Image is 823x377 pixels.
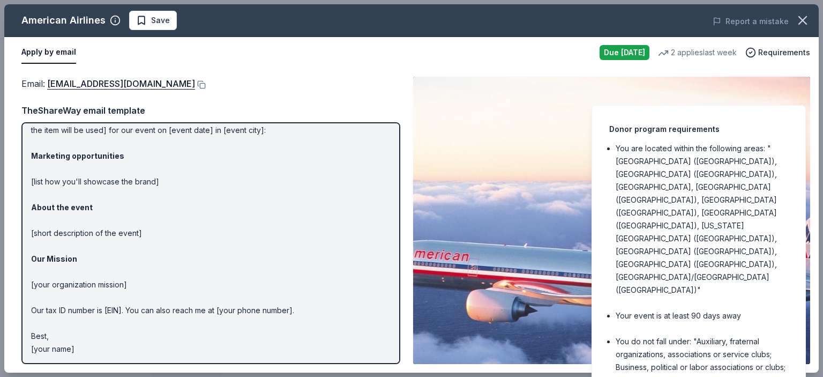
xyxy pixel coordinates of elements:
[616,142,788,297] li: You are located within the following areas: "[GEOGRAPHIC_DATA] ([GEOGRAPHIC_DATA]), [GEOGRAPHIC_D...
[151,14,170,27] span: Save
[758,46,810,59] span: Requirements
[609,123,788,136] div: Donor program requirements
[658,46,737,59] div: 2 applies last week
[31,203,93,212] strong: About the event
[745,46,810,59] button: Requirements
[21,104,400,117] div: TheShareWay email template
[413,77,810,364] img: Image for American Airlines
[47,77,195,91] a: [EMAIL_ADDRESS][DOMAIN_NAME]
[129,11,177,30] button: Save
[31,151,124,160] strong: Marketing opportunities
[21,78,195,89] span: Email :
[21,12,106,29] div: American Airlines
[31,85,391,356] p: Hi [name/there], I am [your name] from [your org]. We are seeking [requested item] donation from ...
[31,254,77,263] strong: Our Mission
[600,45,649,60] div: Due [DATE]
[21,41,76,64] button: Apply by email
[616,309,788,322] li: Your event is at least 90 days away
[713,15,789,28] button: Report a mistake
